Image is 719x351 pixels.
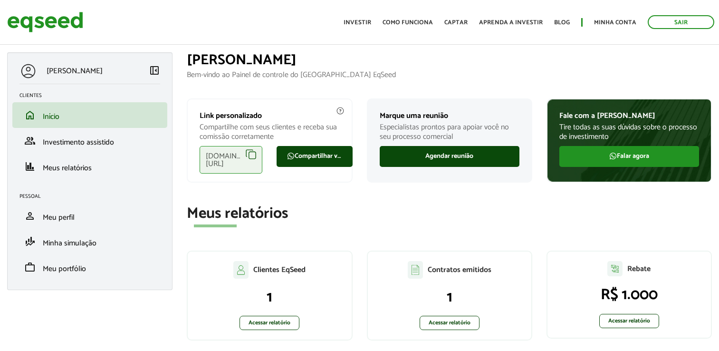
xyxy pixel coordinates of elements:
p: R$ 1.000 [557,286,701,304]
a: Compartilhar via WhatsApp [277,146,353,167]
a: Agendar reunião [380,146,519,167]
span: home [24,109,36,121]
p: Link personalizado [200,111,339,120]
a: Colapsar menu [149,65,160,78]
p: Compartilhe com seus clientes e receba sua comissão corretamente [200,123,339,141]
a: Blog [554,19,570,26]
h2: Pessoal [19,194,167,199]
span: Meu perfil [43,211,75,224]
li: Meus relatórios [12,154,167,179]
span: Meus relatórios [43,162,92,175]
span: Investimento assistido [43,136,114,149]
li: Início [12,102,167,128]
a: Como funciona [383,19,433,26]
li: Investimento assistido [12,128,167,154]
a: Acessar relatório [240,316,299,330]
div: [DOMAIN_NAME][URL] [200,146,262,174]
li: Minha simulação [12,229,167,254]
li: Meu portfólio [12,254,167,280]
p: Especialistas prontos para apoiar você no seu processo comercial [380,123,519,141]
li: Meu perfil [12,203,167,229]
img: agent-relatorio.svg [607,261,623,276]
p: [PERSON_NAME] [47,67,103,76]
a: Acessar relatório [420,316,479,330]
h2: Clientes [19,93,167,98]
p: Fale com a [PERSON_NAME] [559,111,699,120]
span: Início [43,110,59,123]
img: EqSeed [7,10,83,35]
a: Sair [648,15,714,29]
p: 1 [197,288,342,306]
img: FaWhatsapp.svg [287,152,295,160]
a: financeMeus relatórios [19,161,160,172]
a: Minha conta [594,19,636,26]
a: Acessar relatório [599,314,659,328]
h2: Meus relatórios [187,205,712,222]
a: workMeu portfólio [19,262,160,273]
p: 1 [377,288,522,306]
a: groupInvestimento assistido [19,135,160,146]
span: Minha simulação [43,237,96,250]
img: agent-contratos.svg [408,261,423,279]
span: finance_mode [24,236,36,247]
a: Captar [444,19,468,26]
span: left_panel_close [149,65,160,76]
img: agent-meulink-info2.svg [336,107,345,115]
p: Contratos emitidos [428,265,491,274]
a: Aprenda a investir [479,19,543,26]
p: Rebate [627,264,651,273]
a: Falar agora [559,146,699,167]
img: FaWhatsapp.svg [609,152,617,160]
p: Marque uma reunião [380,111,519,120]
a: finance_modeMinha simulação [19,236,160,247]
h1: [PERSON_NAME] [187,52,712,68]
a: personMeu perfil [19,210,160,222]
span: finance [24,161,36,172]
p: Clientes EqSeed [253,265,306,274]
span: Meu portfólio [43,263,86,275]
span: group [24,135,36,146]
img: agent-clientes.svg [233,261,249,278]
a: homeInício [19,109,160,121]
span: work [24,262,36,273]
p: Tire todas as suas dúvidas sobre o processo de investimento [559,123,699,141]
a: Investir [344,19,371,26]
p: Bem-vindo ao Painel de controle do [GEOGRAPHIC_DATA] EqSeed [187,70,712,79]
span: person [24,210,36,222]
